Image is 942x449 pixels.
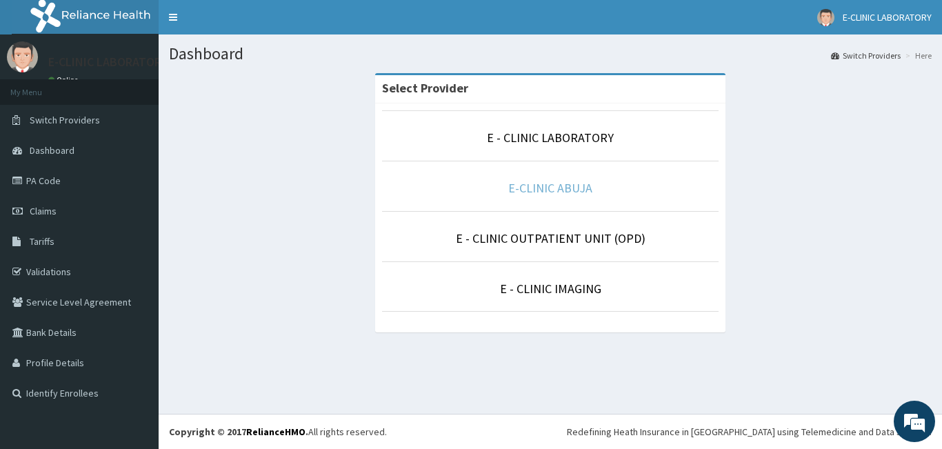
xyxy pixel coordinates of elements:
strong: Select Provider [382,80,468,96]
a: E - CLINIC IMAGING [500,281,601,297]
span: Dashboard [30,144,74,157]
p: E-CLINIC LABORATORY [48,56,168,68]
img: User Image [817,9,834,26]
span: Switch Providers [30,114,100,126]
a: Online [48,75,81,85]
h1: Dashboard [169,45,932,63]
footer: All rights reserved. [159,414,942,449]
a: Switch Providers [831,50,901,61]
div: Redefining Heath Insurance in [GEOGRAPHIC_DATA] using Telemedicine and Data Science! [567,425,932,439]
span: E-CLINIC LABORATORY [843,11,932,23]
a: E - CLINIC OUTPATIENT UNIT (OPD) [456,230,645,246]
span: Tariffs [30,235,54,248]
li: Here [902,50,932,61]
a: RelianceHMO [246,426,305,438]
strong: Copyright © 2017 . [169,426,308,438]
a: E - CLINIC LABORATORY [487,130,614,146]
img: User Image [7,41,38,72]
span: Claims [30,205,57,217]
a: E-CLINIC ABUJA [508,180,592,196]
